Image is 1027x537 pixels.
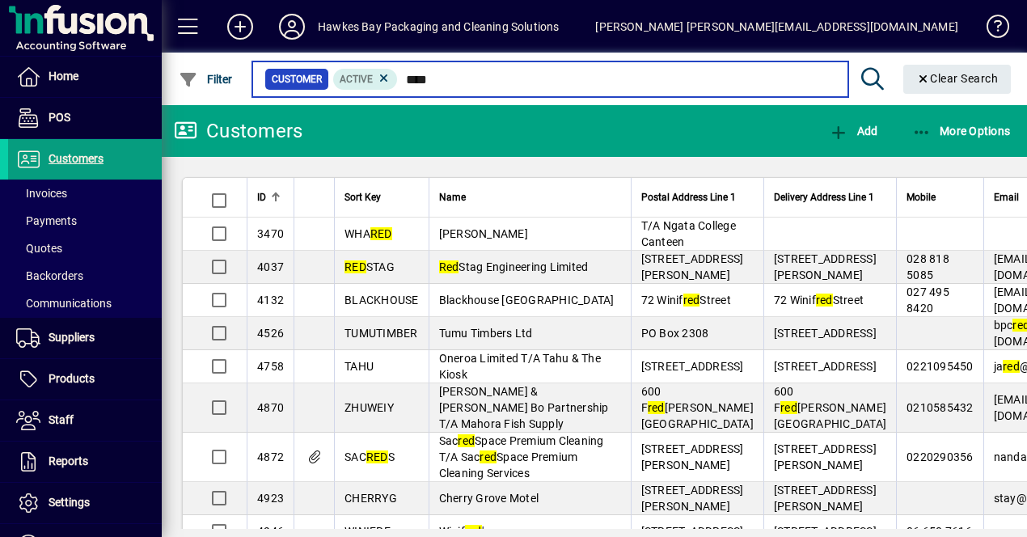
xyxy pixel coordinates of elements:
[8,180,162,207] a: Invoices
[439,188,621,206] div: Name
[344,401,394,414] span: ZHUWEIY
[774,385,886,430] span: 600 F [PERSON_NAME][GEOGRAPHIC_DATA]
[994,188,1019,206] span: Email
[641,442,744,471] span: [STREET_ADDRESS][PERSON_NAME]
[16,187,67,200] span: Invoices
[272,71,322,87] span: Customer
[333,69,398,90] mat-chip: Activation Status: Active
[641,252,744,281] span: [STREET_ADDRESS][PERSON_NAME]
[907,360,974,373] span: 0221095450
[641,385,754,430] span: 600 F [PERSON_NAME][GEOGRAPHIC_DATA]
[344,260,366,273] em: RED
[439,260,459,273] em: Red
[257,360,284,373] span: 4758
[174,118,302,144] div: Customers
[907,252,949,281] span: 028 818 5085
[344,260,395,273] span: STAG
[595,14,958,40] div: [PERSON_NAME] [PERSON_NAME][EMAIL_ADDRESS][DOMAIN_NAME]
[318,14,560,40] div: Hawkes Bay Packaging and Cleaning Solutions
[774,484,877,513] span: [STREET_ADDRESS][PERSON_NAME]
[370,227,392,240] em: RED
[49,331,95,344] span: Suppliers
[257,401,284,414] span: 4870
[912,125,1011,137] span: More Options
[257,227,284,240] span: 3470
[257,492,284,505] span: 4923
[439,385,609,430] span: [PERSON_NAME] & [PERSON_NAME] Bo Partnership T/A Mahora Fish Supply
[49,70,78,82] span: Home
[8,400,162,441] a: Staff
[8,483,162,523] a: Settings
[907,401,974,414] span: 0210585432
[8,290,162,317] a: Communications
[907,285,949,315] span: 027 495 8420
[816,294,833,307] em: red
[257,188,266,206] span: ID
[439,492,539,505] span: Cherry Grove Motel
[340,74,373,85] span: Active
[439,434,604,480] span: Sac Space Premium Cleaning T/A Sac Space Premium Cleaning Services
[439,227,528,240] span: [PERSON_NAME]
[458,434,475,447] em: red
[257,294,284,307] span: 4132
[641,327,709,340] span: PO Box 2308
[8,442,162,482] a: Reports
[257,327,284,340] span: 4526
[683,294,700,307] em: red
[774,360,877,373] span: [STREET_ADDRESS]
[907,188,936,206] span: Mobile
[8,98,162,138] a: POS
[8,359,162,400] a: Products
[257,188,284,206] div: ID
[439,294,615,307] span: Blackhouse [GEOGRAPHIC_DATA]
[641,360,744,373] span: [STREET_ADDRESS]
[49,496,90,509] span: Settings
[439,352,601,381] span: Oneroa Limited T/A Tahu & The Kiosk
[8,57,162,97] a: Home
[480,450,497,463] em: red
[257,260,284,273] span: 4037
[49,152,104,165] span: Customers
[903,65,1012,94] button: Clear
[49,372,95,385] span: Products
[8,262,162,290] a: Backorders
[8,235,162,262] a: Quotes
[774,442,877,471] span: [STREET_ADDRESS][PERSON_NAME]
[366,450,388,463] em: RED
[641,294,731,307] span: 72 Winif Street
[641,219,736,248] span: T/A Ngata College Canteen
[175,65,237,94] button: Filter
[344,188,381,206] span: Sort Key
[907,188,974,206] div: Mobile
[829,125,877,137] span: Add
[908,116,1015,146] button: More Options
[344,227,392,240] span: WHA
[774,327,877,340] span: [STREET_ADDRESS]
[344,492,397,505] span: CHERRYG
[16,269,83,282] span: Backorders
[8,318,162,358] a: Suppliers
[439,327,533,340] span: Tumu Timbers Ltd
[49,455,88,467] span: Reports
[974,3,1007,56] a: Knowledge Base
[8,207,162,235] a: Payments
[49,111,70,124] span: POS
[179,73,233,86] span: Filter
[257,450,284,463] span: 4872
[774,188,874,206] span: Delivery Address Line 1
[641,484,744,513] span: [STREET_ADDRESS][PERSON_NAME]
[780,401,797,414] em: red
[439,188,466,206] span: Name
[648,401,665,414] em: red
[825,116,881,146] button: Add
[344,450,395,463] span: SAC S
[1003,360,1020,373] em: red
[641,188,736,206] span: Postal Address Line 1
[266,12,318,41] button: Profile
[439,260,589,273] span: Stag Engineering Limited
[344,360,374,373] span: TAHU
[907,450,974,463] span: 0220290356
[344,327,418,340] span: TUMUTIMBER
[49,413,74,426] span: Staff
[16,297,112,310] span: Communications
